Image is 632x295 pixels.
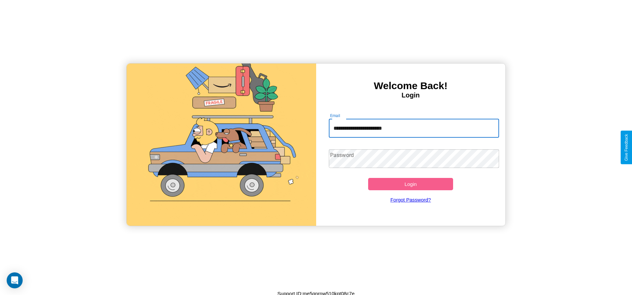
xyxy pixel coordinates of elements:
h4: Login [316,91,505,99]
button: Login [368,178,453,190]
div: Give Feedback [624,134,629,161]
div: Open Intercom Messenger [7,272,23,288]
label: Email [330,113,340,118]
h3: Welcome Back! [316,80,505,91]
a: Forgot Password? [325,190,496,209]
img: gif [127,64,316,226]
